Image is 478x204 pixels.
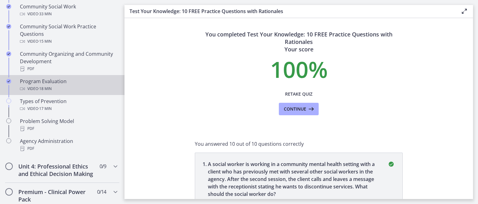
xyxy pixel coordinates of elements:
[387,160,395,168] i: correct
[284,105,306,113] span: Continue
[20,117,117,132] div: Problem Solving Model
[129,7,451,15] h3: Test Your Knowledge: 10 FREE Practice Questions with Rationales
[18,188,94,203] h2: Premium - Clinical Power Pack
[20,50,117,73] div: Community Organizing and Community Development
[203,160,208,198] span: 1 .
[20,10,117,18] div: Video
[279,103,319,115] button: Continue
[38,38,52,45] span: · 15 min
[6,4,11,9] i: Completed
[38,85,52,93] span: · 18 min
[20,137,117,152] div: Agency Administration
[20,97,117,112] div: Types of Prevention
[20,78,117,93] div: Program Evaluation
[97,188,106,196] span: 0 / 14
[18,163,94,178] h2: Unit 4: Professional Ethics and Ethical Decision Making
[6,79,11,84] i: Completed
[195,140,403,148] p: You answered 10 out of 10 questions correctly
[20,65,117,73] div: PDF
[20,105,117,112] div: Video
[38,10,52,18] span: · 33 min
[6,24,11,29] i: Completed
[20,38,117,45] div: Video
[195,58,403,80] p: 100 %
[20,145,117,152] div: PDF
[6,51,11,56] i: Completed
[100,163,106,170] span: 0 / 9
[20,23,117,45] div: Community Social Work Practice Questions
[279,88,319,100] button: Retake Quiz
[195,31,403,53] h3: You completed Test Your Knowledge: 10 FREE Practice Questions with Rationales Your score
[20,3,117,18] div: Community Social Work
[20,125,117,132] div: PDF
[20,85,117,93] div: Video
[285,90,312,98] span: Retake Quiz
[208,160,380,198] p: A social worker is working in a community mental health setting with a client who has previously ...
[38,105,52,112] span: · 17 min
